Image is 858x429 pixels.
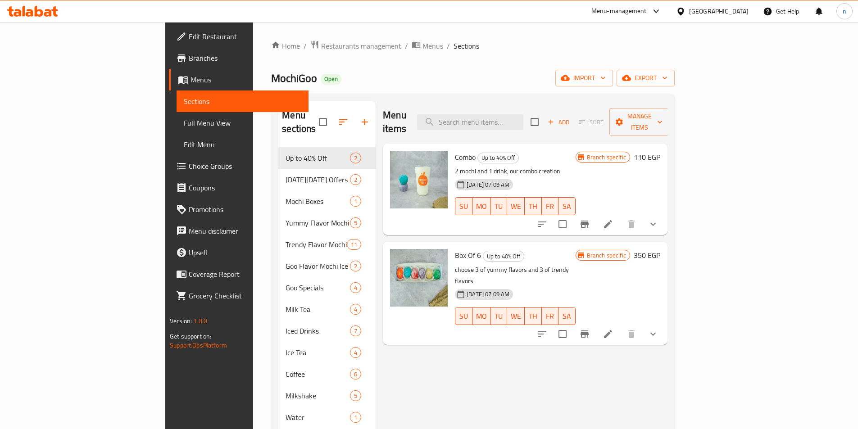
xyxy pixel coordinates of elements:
div: items [350,325,361,336]
a: Menu disclaimer [169,220,309,242]
span: 1 [350,197,361,206]
div: items [350,196,361,207]
span: WE [511,200,521,213]
div: Menu-management [591,6,647,17]
span: Add item [544,115,573,129]
img: Box Of 6 [390,249,448,307]
button: SA [558,197,576,215]
h2: Menu items [383,108,406,135]
span: SU [459,310,468,323]
span: Open [321,75,341,83]
span: 11 [347,240,361,249]
span: Promotions [189,204,301,215]
span: Branch specific [583,153,630,162]
span: TH [528,200,538,213]
span: Coupons [189,182,301,193]
span: 5 [350,219,361,227]
span: FR [545,200,555,213]
li: / [447,41,450,51]
span: 7 [350,327,361,335]
span: MO [476,310,487,323]
div: Water1 [278,406,376,428]
div: items [350,174,361,185]
span: 2 [350,262,361,271]
div: Goo Flavor Mochi Ice Cream [286,261,350,271]
a: Restaurants management [310,40,401,52]
span: export [624,72,667,84]
a: Edit menu item [603,219,613,230]
button: SA [558,307,576,325]
span: Full Menu View [184,117,301,128]
div: items [350,369,361,379]
div: items [350,390,361,401]
a: Menus [412,40,443,52]
button: Manage items [609,108,670,136]
button: import [555,70,613,86]
span: import [563,72,606,84]
span: SA [562,310,572,323]
p: choose 3 of yummy flavors and 3 of trendy flavors [455,264,576,287]
span: n [843,6,846,16]
a: Upsell [169,242,309,263]
span: Manage items [617,111,663,133]
span: Coverage Report [189,269,301,280]
span: 4 [350,348,361,357]
span: SA [562,200,572,213]
span: Sections [454,41,479,51]
img: Combo [390,151,448,208]
button: SU [455,307,472,325]
button: show more [642,323,664,345]
div: Trendy Flavor Mochi Ice Cream11 [278,234,376,255]
span: Up to 40% Off [483,251,524,262]
span: [DATE][DATE] Offers [286,174,350,185]
div: Milkshake5 [278,385,376,406]
span: Water [286,412,350,423]
svg: Show Choices [648,329,658,339]
span: Box Of 6 [455,248,481,262]
span: Restaurants management [321,41,401,51]
div: Up to 40% Off [477,153,519,163]
div: Iced Drinks7 [278,320,376,342]
a: Choice Groups [169,155,309,177]
span: Iced Drinks [286,325,350,336]
span: 5 [350,392,361,400]
svg: Show Choices [648,219,658,230]
div: Trendy Flavor Mochi Ice Cream [286,239,347,250]
button: TU [490,197,508,215]
span: Sort sections [332,111,354,133]
div: items [350,217,361,228]
a: Branches [169,47,309,69]
span: Edit Restaurant [189,31,301,42]
button: show more [642,213,664,235]
span: Milk Tea [286,304,350,315]
input: search [417,114,523,130]
div: Coffee6 [278,363,376,385]
span: TU [494,200,504,213]
span: Goo Specials [286,282,350,293]
span: Grocery Checklist [189,290,301,301]
div: Milkshake [286,390,350,401]
button: SU [455,197,472,215]
a: Edit Restaurant [169,26,309,47]
div: items [350,412,361,423]
span: WE [511,310,521,323]
div: Milk Tea4 [278,298,376,320]
button: sort-choices [531,323,553,345]
span: FR [545,310,555,323]
div: Goo Specials4 [278,277,376,298]
span: Add [546,117,571,127]
span: Coffee [286,369,350,379]
span: TU [494,310,504,323]
span: Choice Groups [189,161,301,172]
p: 2 mochi and 1 drink, our combo creation [455,166,576,177]
span: 6 [350,370,361,379]
span: MO [476,200,487,213]
span: Mochi Boxes [286,196,350,207]
span: Version: [170,315,192,327]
